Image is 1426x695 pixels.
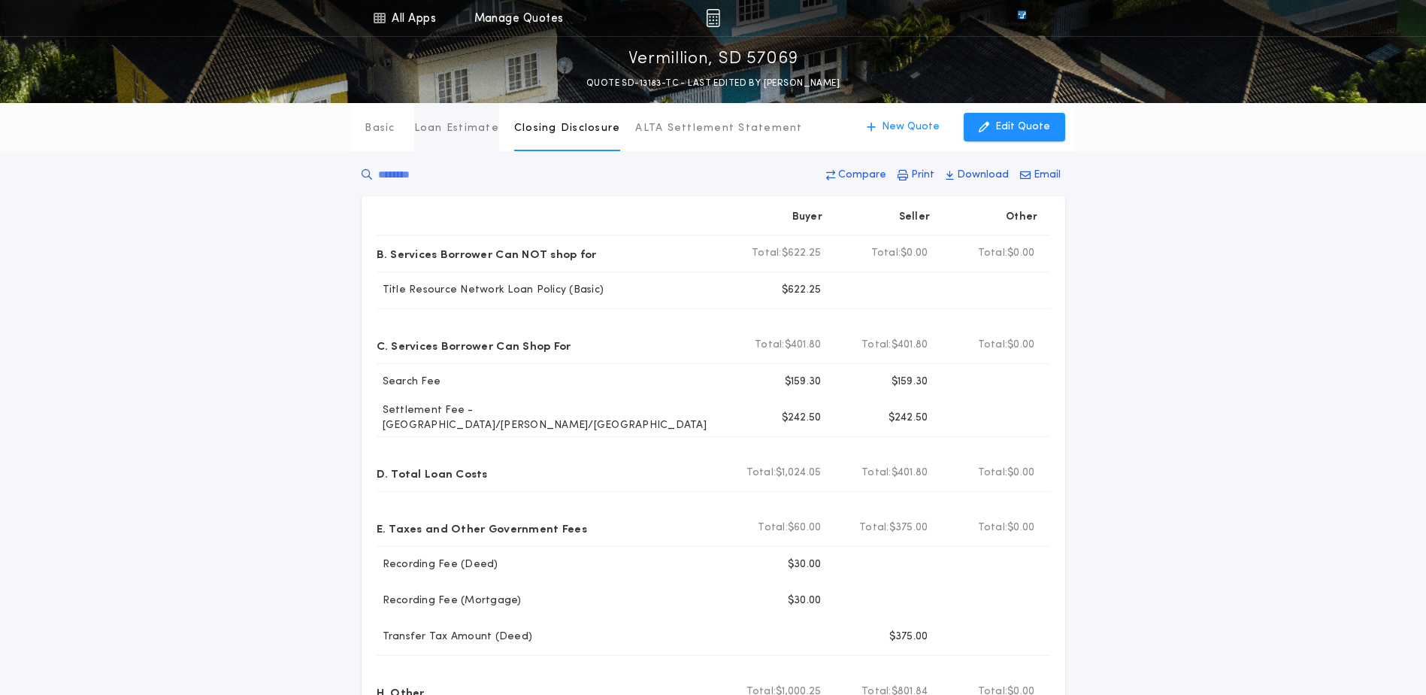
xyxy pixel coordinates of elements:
[892,375,928,390] p: $159.30
[776,466,821,481] span: $1,024.05
[377,557,498,572] p: Recording Fee (Deed)
[785,338,822,353] span: $401.80
[978,338,1008,353] b: Total:
[1034,168,1061,183] p: Email
[822,162,891,189] button: Compare
[889,630,928,645] p: $375.00
[901,246,928,261] span: $0.00
[635,121,802,136] p: ALTA Settlement Statement
[978,246,1008,261] b: Total:
[911,168,934,183] p: Print
[377,333,571,357] p: C. Services Borrower Can Shop For
[1016,162,1065,189] button: Email
[1007,520,1034,536] span: $0.00
[1006,210,1037,225] p: Other
[377,241,597,266] p: B. Services Borrower Can NOT shop for
[893,162,939,189] button: Print
[782,283,822,298] p: $622.25
[788,557,822,572] p: $30.00
[746,466,777,481] b: Total:
[782,246,822,261] span: $622.25
[377,461,488,485] p: D. Total Loan Costs
[792,210,822,225] p: Buyer
[414,121,499,136] p: Loan Estimate
[706,9,720,27] img: img
[978,520,1008,536] b: Total:
[861,466,892,481] b: Total:
[852,113,955,141] button: New Quote
[889,411,928,426] p: $242.50
[889,520,928,536] span: $375.00
[377,375,441,390] p: Search Fee
[892,338,928,353] span: $401.80
[758,520,788,536] b: Total:
[1007,338,1034,353] span: $0.00
[377,630,533,645] p: Transfer Tax Amount (Deed)
[941,162,1013,189] button: Download
[788,593,822,609] p: $30.00
[785,375,822,390] p: $159.30
[861,338,892,353] b: Total:
[882,120,940,135] p: New Quote
[377,283,604,298] p: Title Resource Network Loan Policy (Basic)
[964,113,1065,141] button: Edit Quote
[788,520,822,536] span: $60.00
[899,210,931,225] p: Seller
[838,168,886,183] p: Compare
[377,403,727,433] p: Settlement Fee - [GEOGRAPHIC_DATA]/[PERSON_NAME]/[GEOGRAPHIC_DATA]
[995,120,1050,135] p: Edit Quote
[752,246,782,261] b: Total:
[957,168,1009,183] p: Download
[990,11,1053,26] img: vs-icon
[892,466,928,481] span: $401.80
[628,47,798,71] p: Vermillion, SD 57069
[871,246,901,261] b: Total:
[1007,246,1034,261] span: $0.00
[1007,466,1034,481] span: $0.00
[377,516,587,540] p: E. Taxes and Other Government Fees
[755,338,785,353] b: Total:
[365,121,395,136] p: Basic
[377,593,522,609] p: Recording Fee (Mortgage)
[514,121,621,136] p: Closing Disclosure
[978,466,1008,481] b: Total:
[586,76,840,91] p: QUOTE SD-13183-TC - LAST EDITED BY [PERSON_NAME]
[859,520,889,536] b: Total:
[782,411,822,426] p: $242.50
